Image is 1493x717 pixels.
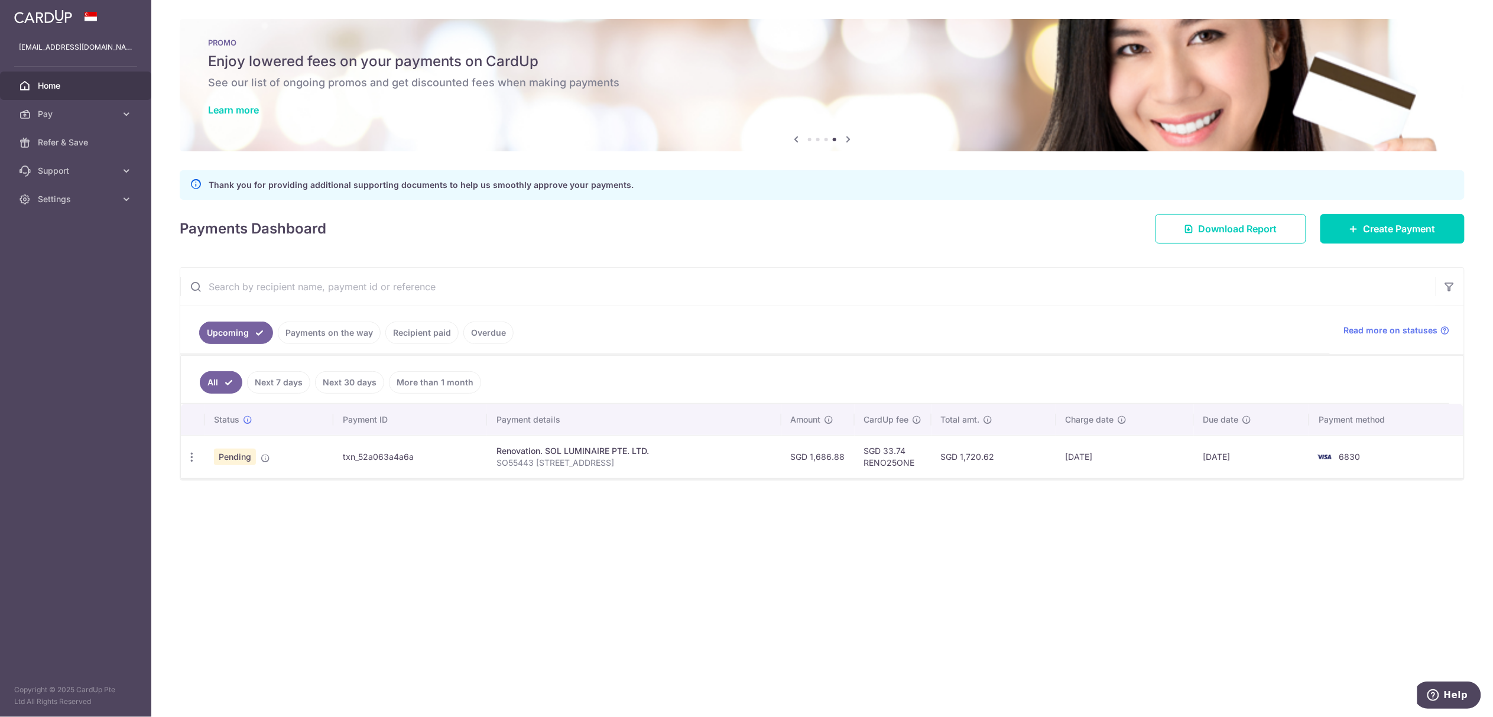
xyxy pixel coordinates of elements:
span: Download Report [1199,222,1277,236]
span: Due date [1203,414,1239,426]
iframe: Opens a widget where you can find more information [1417,682,1481,711]
a: Next 30 days [315,371,384,394]
td: [DATE] [1194,435,1309,478]
p: Thank you for providing additional supporting documents to help us smoothly approve your payments. [209,178,634,192]
h4: Payments Dashboard [180,218,326,239]
a: Download Report [1156,214,1306,244]
p: PROMO [208,38,1436,47]
span: Support [38,165,116,177]
a: Learn more [208,104,259,116]
span: Charge date [1066,414,1114,426]
th: Payment details [487,404,781,435]
img: Latest Promos banner [180,19,1465,151]
span: Amount [791,414,821,426]
a: Overdue [463,322,514,344]
th: Payment method [1309,404,1463,435]
a: Next 7 days [247,371,310,394]
span: Home [38,80,116,92]
td: [DATE] [1056,435,1194,478]
div: Renovation. SOL LUMINAIRE PTE. LTD. [496,445,771,457]
span: CardUp fee [864,414,909,426]
a: Create Payment [1320,214,1465,244]
span: Read more on statuses [1344,325,1438,336]
img: Bank Card [1313,450,1336,464]
p: [EMAIL_ADDRESS][DOMAIN_NAME] [19,41,132,53]
span: Refer & Save [38,137,116,148]
a: All [200,371,242,394]
td: txn_52a063a4a6a [333,435,488,478]
span: Total amt. [941,414,980,426]
a: Read more on statuses [1344,325,1450,336]
h5: Enjoy lowered fees on your payments on CardUp [208,52,1436,71]
th: Payment ID [333,404,488,435]
h6: See our list of ongoing promos and get discounted fees when making payments [208,76,1436,90]
span: Pending [214,449,256,465]
a: Recipient paid [385,322,459,344]
span: Settings [38,193,116,205]
a: Upcoming [199,322,273,344]
a: Payments on the way [278,322,381,344]
img: CardUp [14,9,72,24]
td: SGD 33.74 RENO25ONE [855,435,931,478]
td: SGD 1,686.88 [781,435,855,478]
span: Status [214,414,239,426]
p: SO55443 [STREET_ADDRESS] [496,457,771,469]
input: Search by recipient name, payment id or reference [180,268,1436,306]
span: 6830 [1339,452,1360,462]
td: SGD 1,720.62 [931,435,1056,478]
span: Pay [38,108,116,120]
a: More than 1 month [389,371,481,394]
span: Create Payment [1364,222,1436,236]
